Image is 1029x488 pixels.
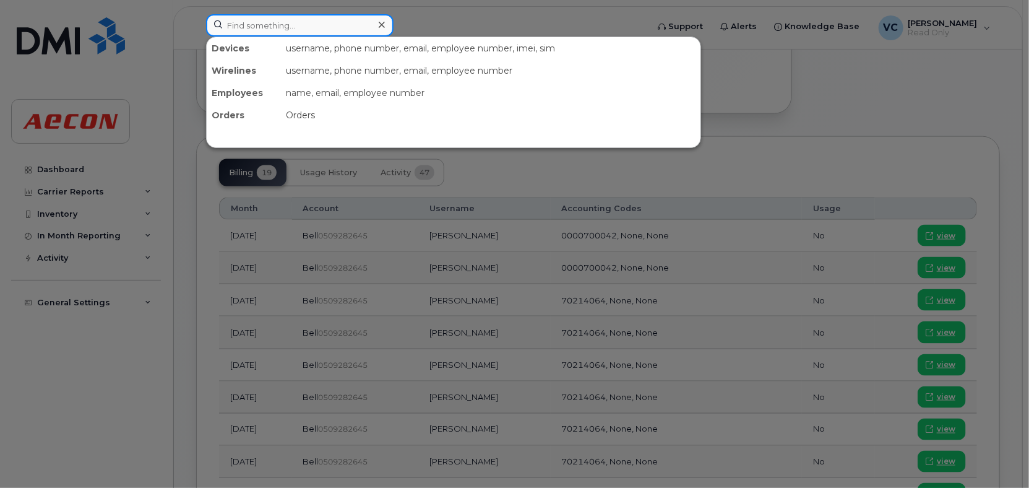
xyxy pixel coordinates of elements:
div: Orders [281,104,700,126]
div: Wirelines [207,59,281,82]
div: Orders [207,104,281,126]
div: Devices [207,37,281,59]
div: Employees [207,82,281,104]
div: username, phone number, email, employee number [281,59,700,82]
div: name, email, employee number [281,82,700,104]
input: Find something... [206,14,394,37]
div: username, phone number, email, employee number, imei, sim [281,37,700,59]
